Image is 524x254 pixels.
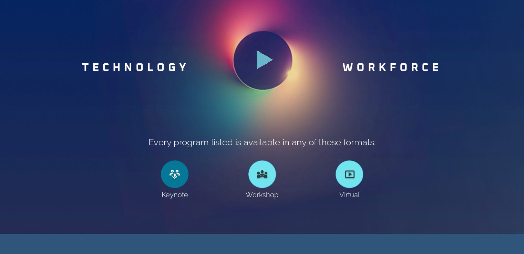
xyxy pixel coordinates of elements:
[3,138,521,147] h2: Every program listed is available in any of these formats:
[82,62,189,73] a: TECHNOLOGY
[342,62,442,73] a: WORKFORCE
[225,191,299,198] h2: Workshop
[138,191,212,198] h2: Keynote
[312,191,386,198] h2: Virtual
